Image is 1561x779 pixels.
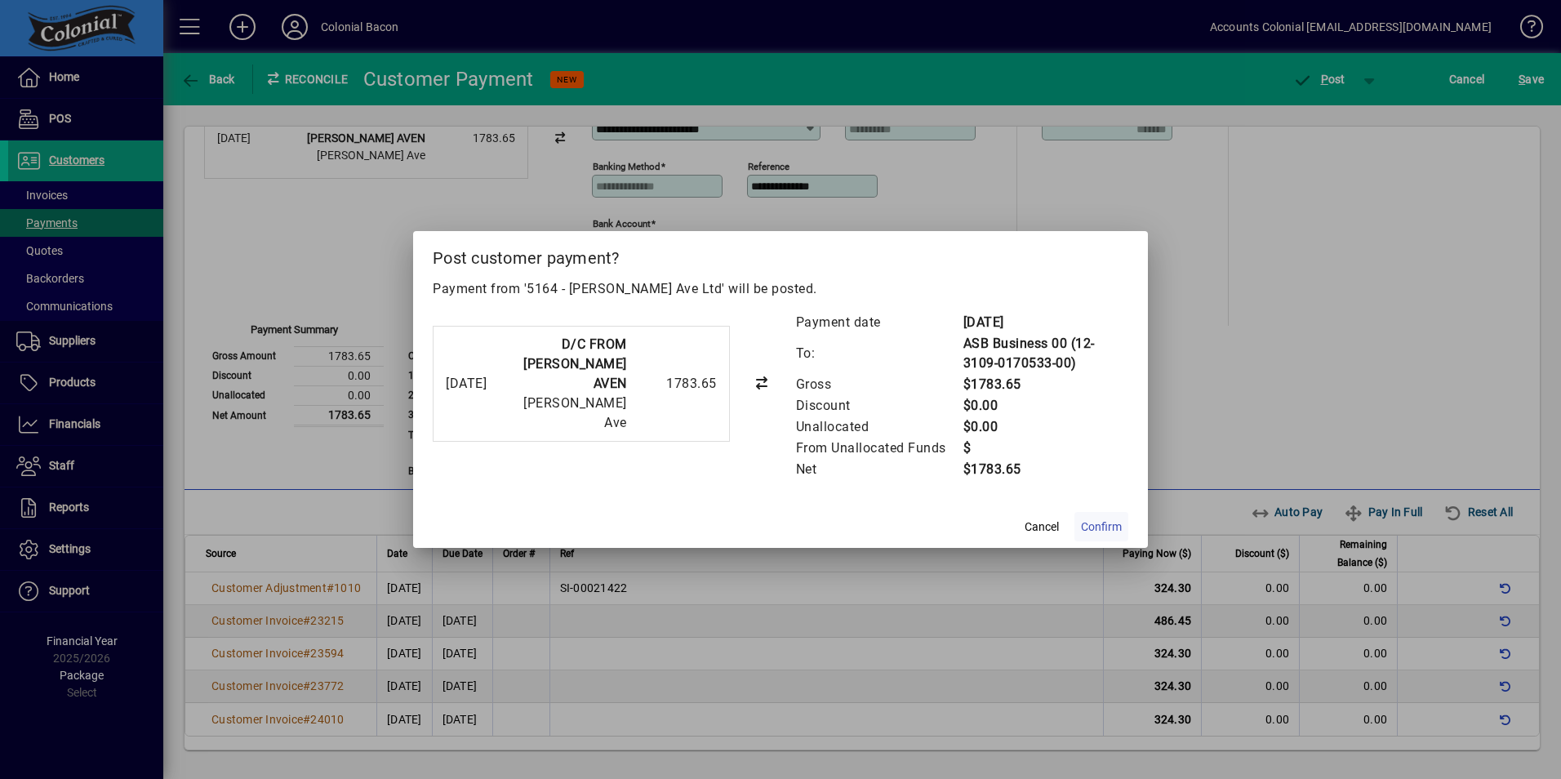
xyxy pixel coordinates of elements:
button: Confirm [1074,512,1128,541]
span: Cancel [1025,519,1059,536]
td: $0.00 [963,416,1129,438]
p: Payment from '5164 - [PERSON_NAME] Ave Ltd' will be posted. [433,279,1128,299]
td: Gross [795,374,963,395]
td: Net [795,459,963,480]
td: $0.00 [963,395,1129,416]
td: To: [795,333,963,374]
h2: Post customer payment? [413,231,1148,278]
td: [DATE] [963,312,1129,333]
td: $ [963,438,1129,459]
td: ASB Business 00 (12-3109-0170533-00) [963,333,1129,374]
td: $1783.65 [963,374,1129,395]
td: Payment date [795,312,963,333]
span: [PERSON_NAME] Ave [523,395,627,430]
strong: D/C FROM [PERSON_NAME] AVEN [523,336,627,391]
td: $1783.65 [963,459,1129,480]
td: Unallocated [795,416,963,438]
div: 1783.65 [635,374,717,394]
div: [DATE] [446,374,487,394]
td: Discount [795,395,963,416]
td: From Unallocated Funds [795,438,963,459]
button: Cancel [1016,512,1068,541]
span: Confirm [1081,519,1122,536]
